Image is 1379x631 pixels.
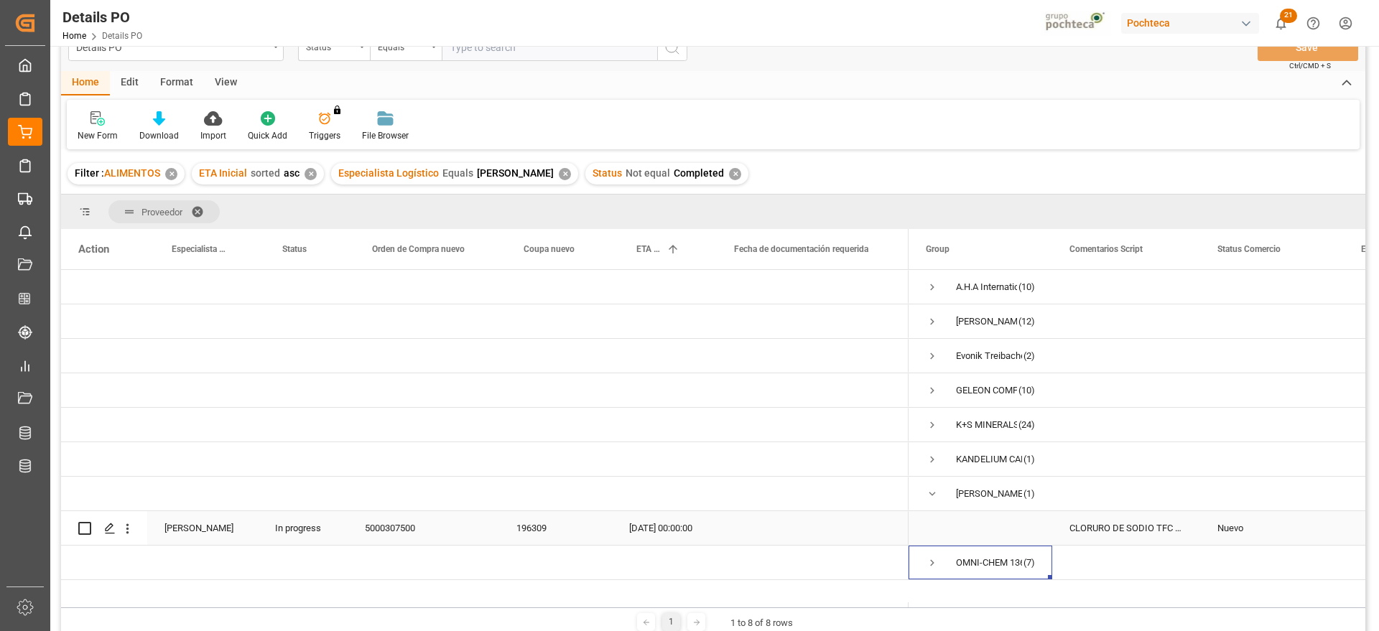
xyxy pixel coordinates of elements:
div: 1 to 8 of 8 rows [730,616,793,630]
div: [PERSON_NAME] AGRICOLA S A [956,305,1017,338]
button: show 21 new notifications [1265,7,1297,39]
button: Help Center [1297,7,1329,39]
span: Group [926,244,949,254]
span: ALIMENTOS [104,167,160,179]
div: 1 [662,613,680,631]
div: Details PO [62,6,142,28]
div: GELEON COMPANY SA [956,374,1017,407]
span: (1) [1023,477,1035,510]
span: Status Comercio [1217,244,1281,254]
span: Filter : [75,167,104,179]
div: New Form [78,129,118,142]
div: Action [78,243,109,256]
div: Quick Add [248,129,287,142]
span: ETA Inicial [199,167,247,179]
span: (1) [1023,443,1035,476]
div: Press SPACE to select this row. [61,511,909,546]
span: Especialista Logístico [172,244,228,254]
span: Proveedor [141,207,182,218]
span: Coupa nuevo [524,244,575,254]
span: [PERSON_NAME] [477,167,554,179]
span: (2) [1023,340,1035,373]
div: 5000307500 [348,511,499,545]
span: ETA Inicial [636,244,661,254]
span: Equals [442,167,473,179]
span: Especialista Logístico [338,167,439,179]
div: View [204,71,248,95]
span: Status [282,244,307,254]
div: Pochteca [1121,13,1259,34]
button: open menu [68,34,284,61]
button: open menu [298,34,370,61]
span: Status [593,167,622,179]
span: Fecha de documentación requerida [734,244,868,254]
span: (10) [1018,374,1035,407]
div: A.H.A International Co., Ltd [956,271,1017,304]
div: Press SPACE to select this row. [61,304,909,339]
button: open menu [370,34,442,61]
div: ✕ [729,168,741,180]
div: In progress [258,511,348,545]
div: Press SPACE to select this row. [61,339,909,373]
div: Format [149,71,204,95]
div: 196309 [499,511,612,545]
div: Nuevo [1217,512,1327,545]
div: ✕ [165,168,177,180]
span: Not equal [626,167,670,179]
div: [PERSON_NAME] [956,477,1022,510]
span: ETD [1361,244,1377,254]
div: KANDELIUM CARE GMBH [956,443,1022,476]
div: Press SPACE to select this row. [61,408,909,442]
div: Download [139,129,179,142]
span: sorted [251,167,280,179]
img: pochtecaImg.jpg_1689854062.jpg [1041,11,1112,36]
div: File Browser [362,129,409,142]
span: Comentarios Script [1069,244,1143,254]
div: K+S MINERALS AND AGRICULTURE GMBH [956,408,1017,441]
span: Completed [674,167,724,179]
span: Ctrl/CMD + S [1289,60,1331,71]
div: Press SPACE to select this row. [61,373,909,408]
span: 21 [1280,9,1297,23]
span: (24) [1018,408,1035,441]
span: (7) [1023,546,1035,579]
div: Press SPACE to select this row. [61,270,909,304]
div: Press SPACE to select this row. [61,546,909,580]
div: Edit [110,71,149,95]
div: Home [61,71,110,95]
span: (10) [1018,271,1035,304]
div: Press SPACE to select this row. [61,477,909,511]
input: Type to search [442,34,657,61]
button: Save [1258,34,1358,61]
div: ✕ [305,168,317,180]
div: Evonik Treibacher GmbH [956,340,1022,373]
div: CLORURO DE SODIO TFC PUREX S-22.68 IND T [1052,511,1200,545]
span: Orden de Compra nuevo [372,244,465,254]
div: Import [200,129,226,142]
button: Pochteca [1121,9,1265,37]
span: asc [284,167,300,179]
div: Press SPACE to select this row. [61,442,909,477]
button: search button [657,34,687,61]
div: ✕ [559,168,571,180]
a: Home [62,31,86,41]
div: [DATE] 00:00:00 [612,511,710,545]
span: (12) [1018,305,1035,338]
div: [PERSON_NAME] [147,511,258,545]
div: OMNI-CHEM 136 LLC [956,546,1022,579]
